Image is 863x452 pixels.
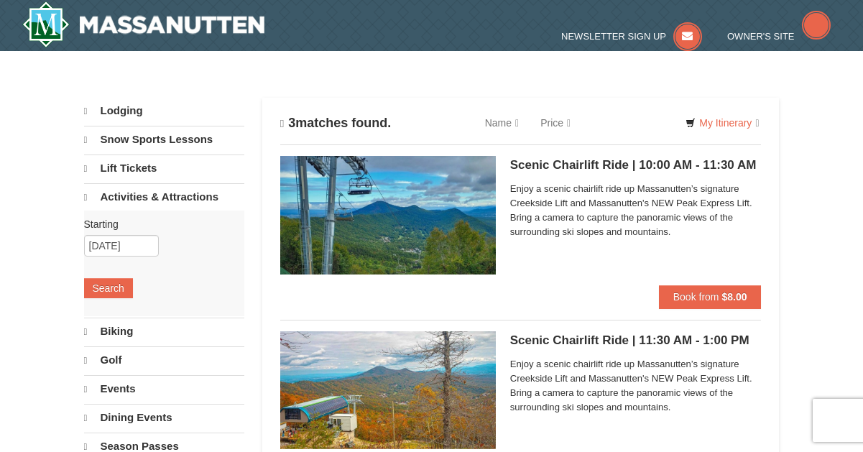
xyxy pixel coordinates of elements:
a: Dining Events [84,404,244,431]
a: Events [84,375,244,402]
span: Enjoy a scenic chairlift ride up Massanutten’s signature Creekside Lift and Massanutten's NEW Pea... [510,357,762,415]
img: Massanutten Resort Logo [22,1,265,47]
a: Golf [84,346,244,374]
a: Lodging [84,98,244,124]
a: Activities & Attractions [84,183,244,211]
span: Book from [673,291,719,303]
button: Search [84,278,133,298]
a: Owner's Site [727,31,831,42]
img: 24896431-13-a88f1aaf.jpg [280,331,496,449]
a: Biking [84,318,244,345]
label: Starting [84,217,234,231]
a: Massanutten Resort [22,1,265,47]
a: Name [474,109,530,137]
span: Enjoy a scenic chairlift ride up Massanutten’s signature Creekside Lift and Massanutten's NEW Pea... [510,182,762,239]
a: Snow Sports Lessons [84,126,244,153]
strong: $8.00 [721,291,747,303]
img: 24896431-1-a2e2611b.jpg [280,156,496,274]
a: Newsletter Sign Up [561,31,702,42]
button: Book from $8.00 [659,285,762,308]
span: Owner's Site [727,31,795,42]
span: Newsletter Sign Up [561,31,666,42]
h5: Scenic Chairlift Ride | 11:30 AM - 1:00 PM [510,333,762,348]
a: My Itinerary [676,112,768,134]
h5: Scenic Chairlift Ride | 10:00 AM - 11:30 AM [510,158,762,172]
a: Price [530,109,581,137]
a: Lift Tickets [84,154,244,182]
